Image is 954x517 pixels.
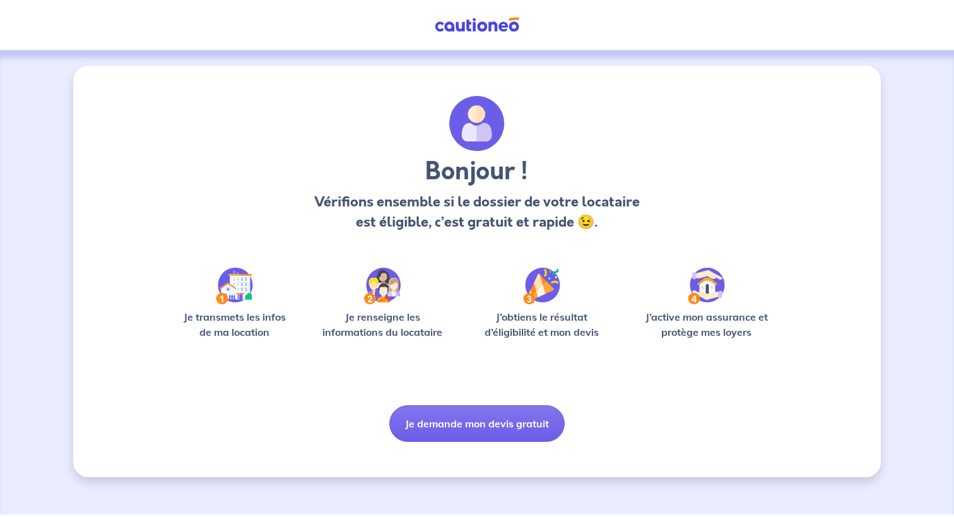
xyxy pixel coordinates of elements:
[523,268,560,304] img: /static/f3e743aab9439237c3e2196e4328bba9/Step-3.svg
[310,157,643,187] h3: Bonjour !
[449,96,505,152] img: archivate
[688,268,725,304] img: /static/bfff1cf634d835d9112899e6a3df1a5d/Step-4.svg
[430,17,524,33] img: Cautioneo
[633,309,780,340] p: J’active mon assurance et protège mes loyers
[389,405,565,442] button: Je demande mon devis gratuit
[216,268,253,304] img: /static/90a569abe86eec82015bcaae536bd8e6/Step-1.svg
[310,192,643,232] p: Vérifions ensemble si le dossier de votre locataire est éligible, c’est gratuit et rapide 😉.
[174,309,295,340] p: Je transmets les infos de ma location
[364,268,401,304] img: /static/c0a346edaed446bb123850d2d04ad552/Step-2.svg
[315,309,450,340] p: Je renseigne les informations du locataire
[471,309,613,340] p: J’obtiens le résultat d’éligibilité et mon devis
